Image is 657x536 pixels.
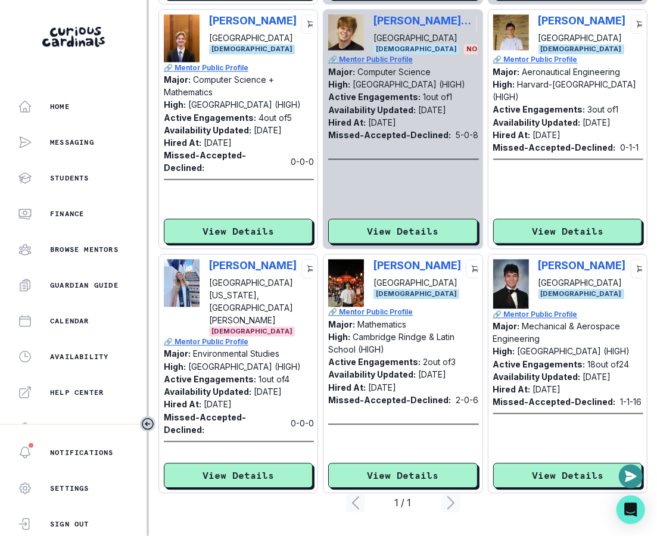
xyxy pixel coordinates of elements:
[493,259,529,309] img: Picture of Youssef Abdelhalim
[50,519,89,529] p: Sign Out
[50,245,119,254] p: Browse Mentors
[583,372,611,382] p: [DATE]
[328,307,478,317] a: 🔗 Mentor Public Profile
[357,319,406,329] p: Mathematics
[301,259,320,278] button: cart
[588,104,619,114] p: 3 out of 1
[533,130,561,140] p: [DATE]
[42,27,105,47] img: Curious Cardinals Logo
[493,54,643,65] a: 🔗 Mentor Public Profile
[164,99,186,110] p: High:
[50,388,104,397] p: Help Center
[164,63,314,73] a: 🔗 Mentor Public Profile
[204,138,232,148] p: [DATE]
[209,32,297,44] p: [GEOGRAPHIC_DATA]
[357,67,431,77] p: Computer Science
[538,259,626,272] p: [PERSON_NAME]
[466,259,485,278] button: cart
[188,99,301,110] p: [GEOGRAPHIC_DATA] (HIGH)
[328,259,364,307] img: Picture of Philos Kim
[493,346,515,356] p: High:
[328,382,366,392] p: Hired At:
[164,411,286,436] p: Missed-Accepted-Declined:
[254,125,282,135] p: [DATE]
[328,14,364,50] img: Picture of Jackson Domurad
[50,209,84,219] p: Finance
[456,129,478,141] p: 5 - 0 - 8
[291,417,314,429] p: 0 - 0 - 0
[373,276,461,289] p: [GEOGRAPHIC_DATA]
[353,79,465,89] p: [GEOGRAPHIC_DATA] (HIGH)
[164,219,313,244] button: View Details
[493,463,642,488] button: View Details
[423,92,452,102] p: 1 out of 1
[328,332,454,354] p: Cambridge Rindge & Latin School (HIGH)
[538,14,626,27] p: [PERSON_NAME]
[441,493,460,512] svg: page right
[164,14,200,62] img: Picture of Devon Sawyer
[50,352,108,362] p: Availability
[328,117,366,127] p: Hired At:
[418,105,446,115] p: [DATE]
[328,394,451,406] p: Missed-Accepted-Declined:
[164,113,256,123] p: Active Engagements:
[328,92,421,102] p: Active Engagements:
[164,399,201,409] p: Hired At:
[538,44,624,54] span: [DEMOGRAPHIC_DATA]
[328,67,355,77] p: Major:
[538,289,624,299] span: [DEMOGRAPHIC_DATA]
[588,359,630,369] p: 18 out of 24
[368,382,396,392] p: [DATE]
[164,74,191,85] p: Major:
[164,74,274,97] p: Computer Science + Mathematics
[164,138,201,148] p: Hired At:
[50,102,70,111] p: Home
[328,319,355,329] p: Major:
[373,32,472,44] p: [GEOGRAPHIC_DATA]
[164,374,256,384] p: Active Engagements:
[164,362,186,372] p: High:
[522,67,621,77] p: Aeronautical Engineering
[538,276,626,289] p: [GEOGRAPHIC_DATA]
[368,117,396,127] p: [DATE]
[328,463,477,488] button: View Details
[423,357,456,367] p: 2 out of 3
[50,138,94,147] p: Messaging
[164,336,314,347] a: 🔗 Mentor Public Profile
[373,289,459,299] span: [DEMOGRAPHIC_DATA]
[291,155,314,168] p: 0 - 0 - 0
[259,113,292,123] p: 4 out of 5
[493,321,621,344] p: Mechanical & Aerospace Engineering
[140,416,155,432] button: Toggle sidebar
[188,362,301,372] p: [GEOGRAPHIC_DATA] (HIGH)
[164,149,286,174] p: Missed-Accepted-Declined:
[616,496,645,524] div: Open Intercom Messenger
[164,259,200,307] img: Picture of Samantha Dailey
[583,117,611,127] p: [DATE]
[328,219,477,244] button: View Details
[328,332,350,342] p: High:
[493,79,637,102] p: Harvard-[GEOGRAPHIC_DATA] (HIGH)
[328,54,478,65] p: 🔗 Mentor Public Profile
[204,399,232,409] p: [DATE]
[493,130,531,140] p: Hired At:
[209,259,297,272] p: [PERSON_NAME]
[373,14,472,27] p: [PERSON_NAME] [PERSON_NAME]
[621,395,642,408] p: 1 - 1 - 16
[164,125,251,135] p: Availability Updated:
[301,14,320,33] button: cart
[50,173,89,183] p: Students
[328,105,416,115] p: Availability Updated:
[373,44,459,54] span: [DEMOGRAPHIC_DATA]
[328,79,350,89] p: High:
[619,465,643,488] button: Open or close messaging widget
[50,448,114,457] p: Notifications
[493,219,642,244] button: View Details
[493,14,529,50] img: Picture of Alec Katz
[493,395,616,408] p: Missed-Accepted-Declined:
[493,104,586,114] p: Active Engagements:
[493,321,520,331] p: Major:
